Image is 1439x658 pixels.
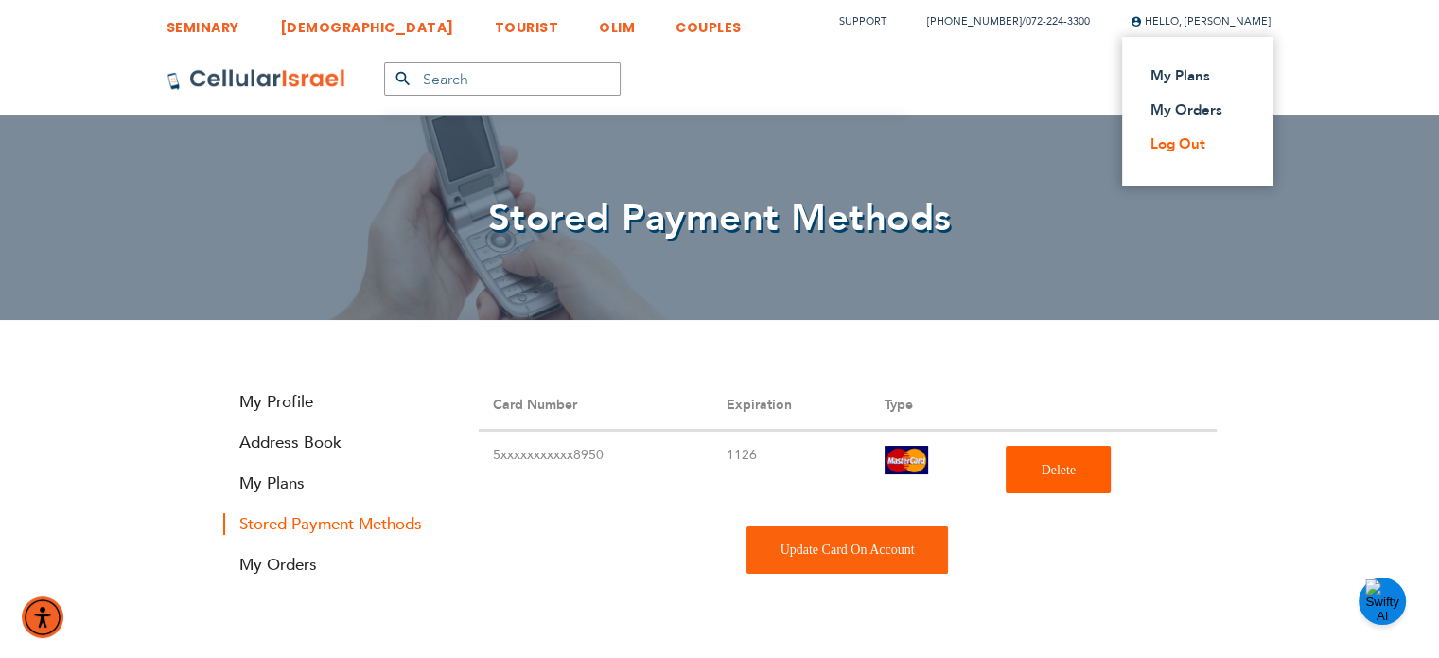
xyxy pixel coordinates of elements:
[712,431,870,507] td: 1126
[885,446,928,474] img: mc.png
[1026,14,1090,28] a: 072-224-3300
[223,432,450,453] a: Address Book
[839,14,886,28] a: Support
[22,596,63,638] div: Accessibility Menu
[479,431,713,507] td: 5xxxxxxxxxxx8950
[870,382,992,430] th: Type
[1150,100,1234,119] a: My Orders
[384,62,621,96] input: Search
[599,5,635,40] a: OLIM
[167,68,346,91] img: Cellular Israel Logo
[908,8,1090,35] li: /
[746,526,949,574] div: To update the payment method currently being used on an existing Cellular Israel plan
[1131,14,1273,28] span: Hello, [PERSON_NAME]!
[1150,134,1234,153] a: Log Out
[223,472,450,494] a: My Plans
[927,14,1022,28] a: [PHONE_NUMBER]
[167,5,239,40] a: SEMINARY
[1150,66,1234,85] a: My Plans
[488,192,952,244] span: Stored Payment Methods
[223,554,450,576] a: My Orders
[676,5,742,40] a: COUPLES
[495,5,559,40] a: TOURIST
[223,513,450,535] strong: Stored Payment Methods
[223,391,450,413] a: My Profile
[1006,446,1111,493] button: Delete
[712,382,870,430] th: Expiration
[280,5,454,40] a: [DEMOGRAPHIC_DATA]
[1041,463,1076,477] span: Delete
[479,382,713,430] th: Card Number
